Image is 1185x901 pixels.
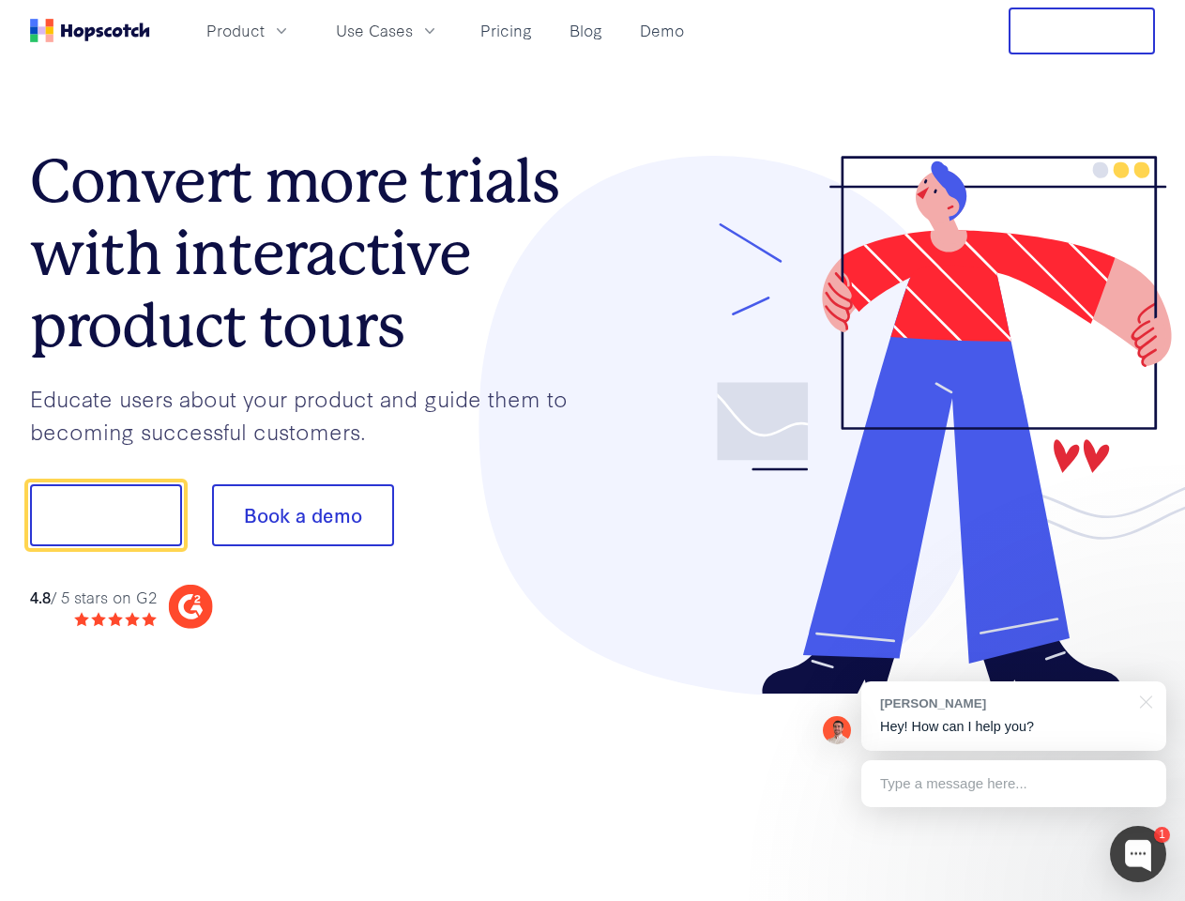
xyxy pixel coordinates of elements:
a: Home [30,19,150,42]
button: Show me! [30,484,182,546]
button: Use Cases [325,15,450,46]
a: Blog [562,15,610,46]
a: Demo [632,15,691,46]
div: Type a message here... [861,760,1166,807]
div: 1 [1154,827,1170,843]
div: / 5 stars on G2 [30,586,157,609]
p: Educate users about your product and guide them to becoming successful customers. [30,382,593,447]
p: Hey! How can I help you? [880,717,1147,737]
button: Book a demo [212,484,394,546]
span: Product [206,19,265,42]
div: [PERSON_NAME] [880,695,1129,712]
h1: Convert more trials with interactive product tours [30,145,593,361]
button: Product [195,15,302,46]
button: Free Trial [1009,8,1155,54]
a: Pricing [473,15,539,46]
img: Mark Spera [823,716,851,744]
strong: 4.8 [30,586,51,607]
span: Use Cases [336,19,413,42]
